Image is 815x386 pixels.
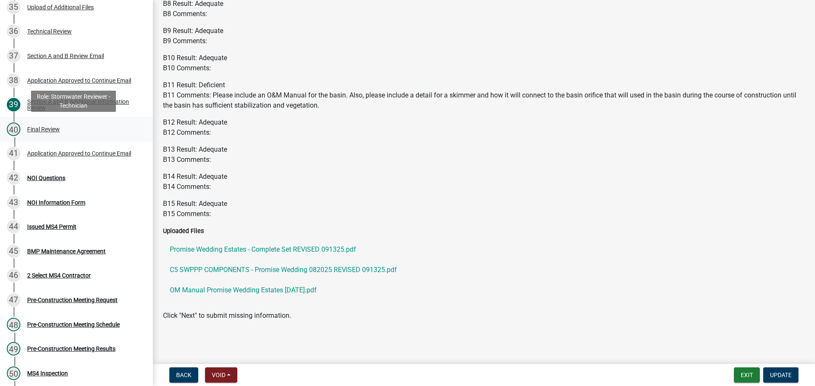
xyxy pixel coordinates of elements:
[27,200,85,205] div: NOI Information Form
[763,367,798,383] button: Update
[7,293,20,307] div: 47
[27,322,120,328] div: Pre-Construction Meeting Schedule
[212,372,225,378] span: Void
[770,372,792,378] span: Update
[7,196,20,209] div: 43
[163,239,805,260] a: Promise Wedding Estates - Complete Set REVISED 091325.pdf
[7,98,20,111] div: 39
[163,228,204,234] label: Uploaded Files
[27,28,72,34] div: Technical Review
[27,224,76,230] div: Issued MS4 Permit
[27,126,60,132] div: Final Review
[163,280,805,300] a: OM Manual Promise Wedding Estates [DATE].pdf
[205,367,237,383] button: Void
[734,367,760,383] button: Exit
[163,26,805,46] p: B9 Result: Adequate B9 Comments:
[27,370,68,376] div: MS4 Inspection
[163,172,805,192] p: B14 Result: Adequate B14 Comments:
[27,175,65,181] div: NOI Questions
[7,25,20,38] div: 36
[7,0,20,14] div: 35
[27,99,139,111] div: Section A and B Additional Information Review
[7,269,20,282] div: 46
[163,117,805,138] p: B12 Result: Adequate B12 Comments:
[7,244,20,258] div: 45
[163,80,805,111] p: B11 Result: Deficient B11 Comments: Please include an O&M Manual for the basin. Also, please incl...
[27,53,104,59] div: Section A and B Review Email
[7,220,20,233] div: 44
[163,199,805,219] p: B15 Result: Adequate B15 Comments:
[163,260,805,280] a: C5 SWPPP COMPONENTS - Promise Wedding 082025 REVISED 091325.pdf
[27,248,106,254] div: BMP Maintenance Agreement
[7,171,20,185] div: 42
[27,150,131,156] div: Application Approved to Continue Email
[27,272,91,278] div: 2 Select MS4 Contractor
[7,147,20,160] div: 41
[7,367,20,380] div: 50
[163,311,805,321] p: Click "Next" to submit missing information.
[176,372,191,378] span: Back
[163,144,805,165] p: B13 Result: Adequate B13 Comments:
[7,49,20,63] div: 37
[27,4,94,10] div: Upload of Additional Files
[31,91,116,112] div: Role: Stormwater Reviewer - Technician
[27,297,118,303] div: Pre-Construction Meeting Request
[7,318,20,331] div: 48
[169,367,198,383] button: Back
[163,53,805,73] p: B10 Result: Adequate B10 Comments:
[27,78,131,83] div: Application Approved to Continue Email
[7,74,20,87] div: 38
[27,346,115,352] div: Pre-Construction Meeting Results
[7,342,20,355] div: 49
[7,122,20,136] div: 40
